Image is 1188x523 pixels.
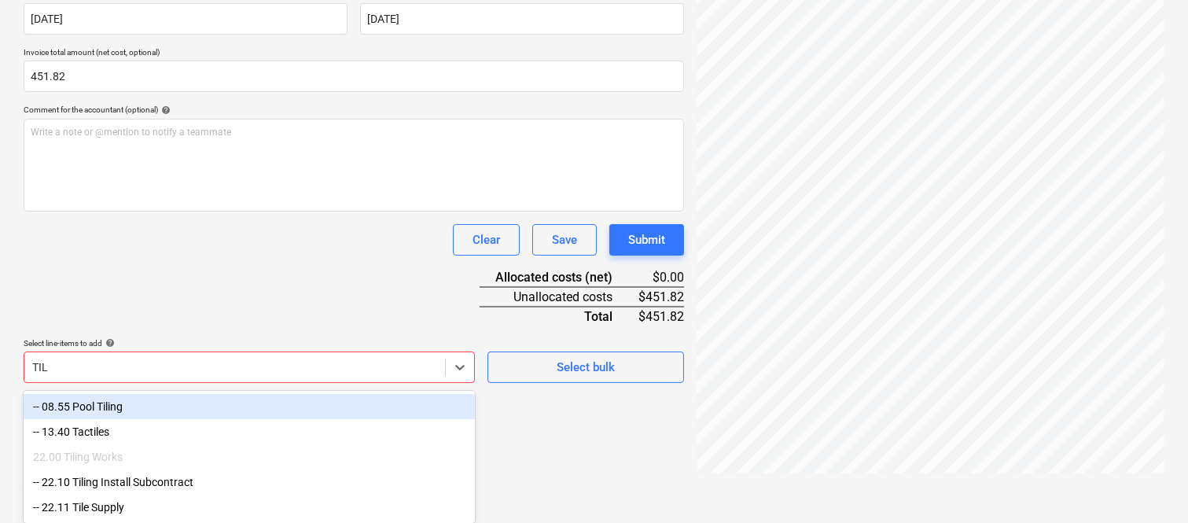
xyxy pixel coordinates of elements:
[480,307,638,326] div: Total
[24,444,475,470] div: 22.00 Tiling Works
[557,357,615,378] div: Select bulk
[24,105,684,115] div: Comment for the accountant (optional)
[24,470,475,495] div: -- 22.10 Tiling Install Subcontract
[609,224,684,256] button: Submit
[102,338,115,348] span: help
[24,47,684,61] p: Invoice total amount (net cost, optional)
[24,3,348,35] input: Invoice date not specified
[24,419,475,444] div: -- 13.40 Tactiles
[360,3,684,35] input: Due date not specified
[453,224,520,256] button: Clear
[158,105,171,115] span: help
[638,268,684,287] div: $0.00
[638,307,684,326] div: $451.82
[473,230,500,250] div: Clear
[24,61,684,92] input: Invoice total amount (net cost, optional)
[24,394,475,419] div: -- 08.55 Pool Tiling
[628,230,665,250] div: Submit
[638,287,684,307] div: $451.82
[24,338,475,348] div: Select line-items to add
[487,352,684,383] button: Select bulk
[24,495,475,520] div: -- 22.11 Tile Supply
[480,287,638,307] div: Unallocated costs
[1109,447,1188,523] iframe: Chat Widget
[480,268,638,287] div: Allocated costs (net)
[552,230,577,250] div: Save
[532,224,597,256] button: Save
